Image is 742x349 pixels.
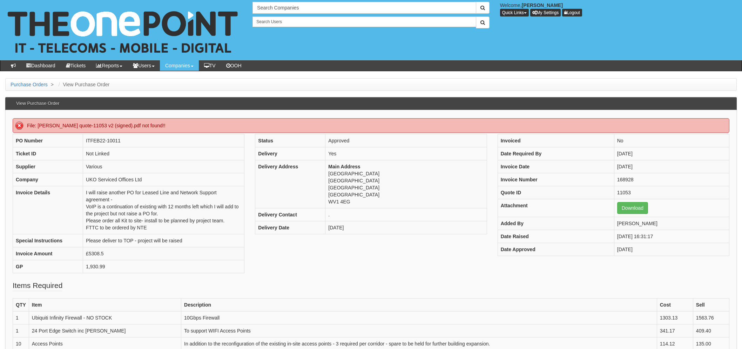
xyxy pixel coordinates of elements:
td: [GEOGRAPHIC_DATA] [GEOGRAPHIC_DATA] [GEOGRAPHIC_DATA] [GEOGRAPHIC_DATA] WV1 4EG [325,160,487,208]
td: Not Linked [83,147,244,160]
th: Description [181,298,657,311]
td: ITFEB22-10011 [83,134,244,147]
div: Welcome, [495,2,742,16]
th: Ticket ID [13,147,83,160]
td: [DATE] [614,160,729,173]
a: My Settings [530,9,561,16]
td: UKO Serviced Offices Ltd [83,173,244,186]
th: Invoiced [498,134,614,147]
td: [DATE] [325,221,487,234]
td: 409.40 [693,324,729,337]
input: Search Companies [252,2,476,14]
th: Delivery Date [255,221,325,234]
td: Various [83,160,244,173]
a: Users [128,60,160,71]
th: Company [13,173,83,186]
th: Sell [693,298,729,311]
th: Special Instructions [13,234,83,247]
td: [DATE] [614,147,729,160]
td: 1 [13,311,29,324]
td: Yes [325,147,487,160]
td: 10Gbps Firewall [181,311,657,324]
th: PO Number [13,134,83,147]
a: Reports [91,60,128,71]
b: [PERSON_NAME] [522,2,563,8]
th: Cost [657,298,693,311]
th: Date Required By [498,147,614,160]
th: QTY [13,298,29,311]
li: View Purchase Order [57,81,110,88]
div: File: [PERSON_NAME] quote-11053 v2 (signed).pdf not found!! [13,118,729,133]
th: Date Raised [498,230,614,243]
a: TV [199,60,221,71]
a: Logout [562,9,582,16]
td: Ubiquiti Infinity Firewall - NO STOCK [29,311,181,324]
td: I will raise another PO for Leased Line and Network Support agreement - VoIP is a continuation of... [83,186,244,234]
td: 24 Port Edge Switch inc [PERSON_NAME] [29,324,181,337]
td: . [325,208,487,221]
a: OOH [221,60,247,71]
td: Approved [325,134,487,147]
th: Attachment [498,199,614,217]
span: > [49,82,55,87]
th: Quote ID [498,186,614,199]
td: Please deliver to TOP - project will be raised [83,234,244,247]
a: Dashboard [21,60,61,71]
a: Download [617,202,648,214]
th: Date Approved [498,243,614,256]
th: Item [29,298,181,311]
th: Delivery Contact [255,208,325,221]
th: Invoice Number [498,173,614,186]
legend: Items Required [13,280,62,291]
b: Main Address [328,164,360,169]
td: 1563.76 [693,311,729,324]
th: Delivery Address [255,160,325,208]
td: 168928 [614,173,729,186]
th: Invoice Date [498,160,614,173]
td: 341.17 [657,324,693,337]
td: No [614,134,729,147]
th: Invoice Amount [13,247,83,260]
td: To support WIFI Access Points [181,324,657,337]
a: Tickets [61,60,91,71]
th: Supplier [13,160,83,173]
td: £5308.5 [83,247,244,260]
td: [DATE] [614,243,729,256]
td: 1,930.99 [83,260,244,273]
td: 11053 [614,186,729,199]
th: Invoice Details [13,186,83,234]
th: Delivery [255,147,325,160]
td: [DATE] 16:31:17 [614,230,729,243]
h3: View Purchase Order [13,98,63,109]
a: Companies [160,60,199,71]
th: GP [13,260,83,273]
th: Status [255,134,325,147]
a: Purchase Orders [11,82,48,87]
th: Added By [498,217,614,230]
td: [PERSON_NAME] [614,217,729,230]
input: Search Users [252,16,476,27]
button: Quick Links [500,9,529,16]
td: 1 [13,324,29,337]
td: 1303.13 [657,311,693,324]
